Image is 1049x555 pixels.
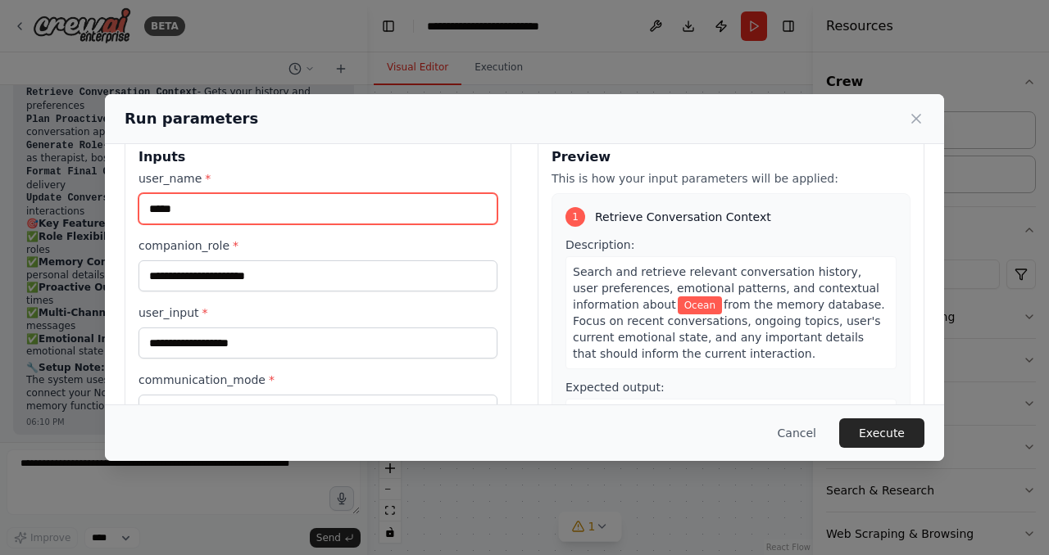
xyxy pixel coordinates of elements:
[565,381,665,394] span: Expected output:
[139,170,497,187] label: user_name
[595,209,771,225] span: Retrieve Conversation Context
[573,265,879,311] span: Search and retrieve relevant conversation history, user preferences, emotional patterns, and cont...
[839,418,924,448] button: Execute
[573,298,885,360] span: from the memory database. Focus on recent conversations, ongoing topics, user's current emotional...
[139,305,497,321] label: user_input
[139,237,497,254] label: companion_role
[565,238,634,251] span: Description:
[552,147,910,167] h3: Preview
[139,372,497,388] label: communication_mode
[678,296,722,314] span: Variable: user_name
[765,418,829,448] button: Cancel
[552,170,910,187] p: This is how your input parameters will be applied:
[125,107,258,130] h2: Run parameters
[565,207,585,227] div: 1
[139,147,497,167] h3: Inputs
